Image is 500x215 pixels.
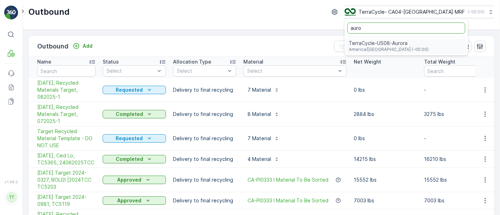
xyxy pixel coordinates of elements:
td: Delivery to final recycling [169,102,240,126]
td: Delivery to final recycling [169,151,240,168]
p: Completed [116,111,143,118]
p: TerraCycle- CA04-[GEOGRAPHIC_DATA] MRF [359,8,465,15]
button: 7 Material [243,84,284,96]
p: 0 lbs [354,86,417,93]
p: Requested [116,86,143,93]
p: 3275 lbs [424,111,487,118]
p: Outbound [37,41,69,51]
span: America/[GEOGRAPHIC_DATA] (-05:00) [349,47,429,52]
p: Select [107,67,155,74]
button: Requested [103,86,166,94]
p: Approved [117,176,142,183]
button: 8 Material [243,109,284,120]
p: Approved [117,197,142,204]
p: Completed [116,156,143,163]
td: Delivery to final recycling [169,192,240,209]
p: Net Weight [354,58,381,65]
p: Allocation Type [173,58,211,65]
button: Approved [103,176,166,184]
button: Approved [103,196,166,205]
input: Search... [347,22,465,34]
p: - [424,135,487,142]
span: [DATE] Target 2024-0327, BOLl2l |2024TCC TC5203 [37,169,96,190]
button: Clear Filters [334,41,383,52]
p: 7003 lbs [424,197,487,204]
p: 4 Material [248,156,271,163]
img: TC_8rdWMmT_gp9TRR3.png [345,8,356,16]
button: TT [4,185,18,209]
button: 4 Material [243,154,284,165]
button: TerraCycle- CA04-[GEOGRAPHIC_DATA] MRF(-05:00) [345,6,494,18]
a: Nov 2024 Target 2024-0981, TC5119 [37,194,96,208]
p: 15552 lbs [424,176,487,183]
span: [DATE], Recycled Materials Target, 082025-1 [37,79,96,100]
input: Search [424,65,487,77]
p: Outbound [28,6,70,18]
p: Status [103,58,119,65]
input: Search [37,65,96,77]
button: Completed [103,155,166,163]
p: 16210 lbs [424,156,487,163]
a: 08/01/25, Recycled Materials Target, 082025-1 [37,79,96,100]
a: 07/01/25, Recycled Materials Target, 072025-1 [37,104,96,125]
td: Delivery to final recycling [169,168,240,192]
span: [DATE], Recycled Materials Target, 072025-1 [37,104,96,125]
a: Dec 2024 Target 2024-0327, BOLl2l |2024TCC TC5203 [37,169,96,190]
span: [DATE] Target 2024-0981, TC5119 [37,194,96,208]
td: Delivery to final recycling [169,126,240,151]
p: Select [247,67,336,74]
p: 0 lbs [354,135,417,142]
div: TT [6,192,17,203]
p: Total Weight [424,58,455,65]
p: 8 Material [248,111,271,118]
p: Select [177,67,225,74]
a: CA-PI0333 I Material To Be Sorted [248,176,328,183]
p: Add [83,43,92,50]
button: Requested [103,134,166,143]
a: CA-PI0333 I Material To Be Sorted [248,197,328,204]
p: 15552 lbs [354,176,417,183]
span: TerraCycle-US08-Aurora [349,40,429,47]
img: logo [4,6,18,20]
a: 06/24/25, Ced Lo, TC5365, 24062025TCC [37,152,96,166]
button: Completed [103,110,166,118]
p: - [424,86,487,93]
span: [DATE], Ced Lo, TC5365, 24062025TCC [37,152,96,166]
p: 7 Material [248,86,271,93]
p: Material [243,58,263,65]
p: 2884 lbs [354,111,417,118]
ul: Menu [345,20,468,55]
p: 7003 lbs [354,197,417,204]
p: Requested [116,135,143,142]
p: ( -05:00 ) [468,9,485,15]
button: Add [70,42,95,50]
td: Delivery to final recycling [169,78,240,102]
p: Name [37,58,51,65]
button: 7 Material [243,133,284,144]
a: Target Recycled Material Template - DO NOT USE [37,128,96,149]
p: 7 Material [248,135,271,142]
span: v 1.48.0 [4,180,18,184]
p: 14215 lbs [354,156,417,163]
